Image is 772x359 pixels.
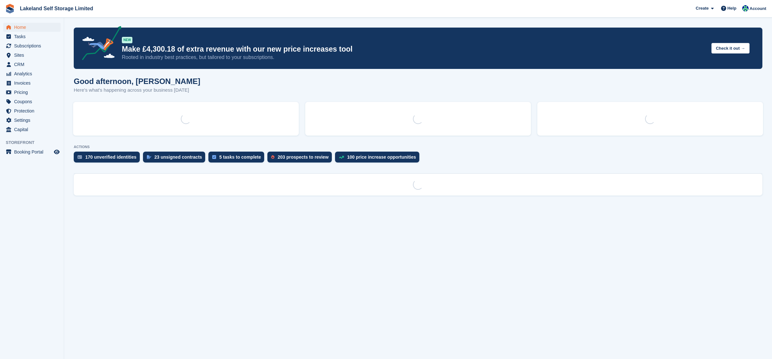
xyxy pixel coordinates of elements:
p: Rooted in industry best practices, but tailored to your subscriptions. [122,54,706,61]
img: task-75834270c22a3079a89374b754ae025e5fb1db73e45f91037f5363f120a921f8.svg [212,155,216,159]
span: Account [750,5,766,12]
span: Invoices [14,79,53,88]
a: 23 unsigned contracts [143,152,209,166]
p: Here's what's happening across your business [DATE] [74,87,200,94]
span: Settings [14,116,53,125]
div: 5 tasks to complete [219,154,261,160]
img: stora-icon-8386f47178a22dfd0bd8f6a31ec36ba5ce8667c1dd55bd0f319d3a0aa187defe.svg [5,4,15,13]
a: Lakeland Self Storage Limited [17,3,96,14]
a: 100 price increase opportunities [335,152,423,166]
a: menu [3,147,61,156]
div: NEW [122,37,132,43]
a: Preview store [53,148,61,156]
p: ACTIONS [74,145,762,149]
img: prospect-51fa495bee0391a8d652442698ab0144808aea92771e9ea1ae160a38d050c398.svg [271,155,274,159]
a: menu [3,23,61,32]
a: menu [3,41,61,50]
span: Help [727,5,736,12]
a: menu [3,32,61,41]
span: Protection [14,106,53,115]
img: Steve Aynsley [742,5,749,12]
a: 203 prospects to review [267,152,335,166]
span: Sites [14,51,53,60]
img: price_increase_opportunities-93ffe204e8149a01c8c9dc8f82e8f89637d9d84a8eef4429ea346261dce0b2c0.svg [339,156,344,159]
span: Storefront [6,139,64,146]
img: contract_signature_icon-13c848040528278c33f63329250d36e43548de30e8caae1d1a13099fd9432cc5.svg [147,155,151,159]
a: 5 tasks to complete [208,152,267,166]
a: menu [3,60,61,69]
img: price-adjustments-announcement-icon-8257ccfd72463d97f412b2fc003d46551f7dbcb40ab6d574587a9cd5c0d94... [77,26,122,63]
a: menu [3,116,61,125]
button: Check it out → [711,43,750,54]
span: Tasks [14,32,53,41]
img: verify_identity-adf6edd0f0f0b5bbfe63781bf79b02c33cf7c696d77639b501bdc392416b5a36.svg [78,155,82,159]
a: menu [3,51,61,60]
a: menu [3,97,61,106]
span: Coupons [14,97,53,106]
span: CRM [14,60,53,69]
p: Make £4,300.18 of extra revenue with our new price increases tool [122,45,706,54]
div: 23 unsigned contracts [155,154,202,160]
a: menu [3,88,61,97]
span: Capital [14,125,53,134]
span: Booking Portal [14,147,53,156]
span: Analytics [14,69,53,78]
span: Home [14,23,53,32]
a: 170 unverified identities [74,152,143,166]
div: 100 price increase opportunities [347,154,416,160]
span: Pricing [14,88,53,97]
span: Subscriptions [14,41,53,50]
span: Create [696,5,709,12]
a: menu [3,79,61,88]
div: 203 prospects to review [278,154,329,160]
a: menu [3,125,61,134]
div: 170 unverified identities [85,154,137,160]
a: menu [3,69,61,78]
h1: Good afternoon, [PERSON_NAME] [74,77,200,86]
a: menu [3,106,61,115]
